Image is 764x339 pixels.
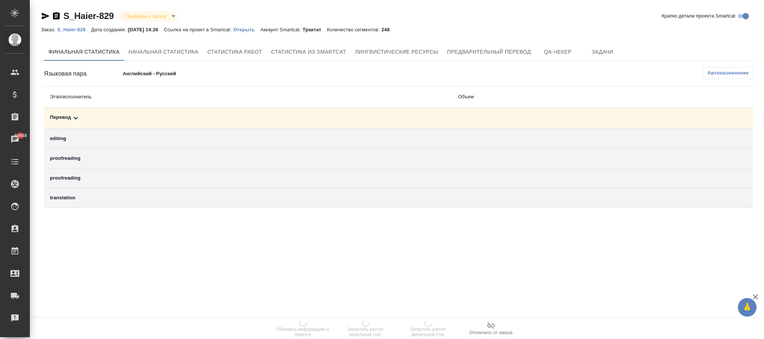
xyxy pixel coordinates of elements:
[129,47,199,57] span: Начальная статистика
[327,27,381,32] p: Количество сегментов:
[233,26,260,32] a: Открыть
[128,27,164,32] p: [DATE] 14:26
[123,70,280,77] p: Английский - Русский
[50,114,446,123] div: Toggle Row Expanded
[120,11,177,21] div: Привязан к заказу
[355,47,438,57] span: Лингвистические ресурсы
[381,27,395,32] p: 248
[303,27,327,32] p: Трактат
[260,27,302,32] p: Аккаунт Smartcat:
[50,155,446,162] div: proofreading
[50,174,446,182] div: proofreading
[164,27,233,32] p: Ссылка на проект в Smartcat:
[57,27,91,32] p: S_Haier-829
[741,300,754,315] span: 🙏
[123,13,169,19] button: Привязан к заказу
[44,86,452,108] th: Этап/исполнитель
[41,27,57,32] p: Заказ:
[48,47,120,57] span: Финальная статистика
[63,11,114,21] a: S_Haier-829
[207,47,262,57] span: Статистика работ
[10,132,31,139] span: 40668
[585,47,620,57] span: Задачи
[738,298,757,317] button: 🙏
[50,194,446,202] div: translation
[91,27,128,32] p: Дата создания:
[707,69,749,77] span: Автоназначение
[41,12,50,20] button: Скопировать ссылку для ЯМессенджера
[540,47,576,57] span: QA-чекер
[703,67,753,79] button: Автоназначение
[57,26,91,32] a: S_Haier-829
[662,12,735,20] span: Кратко детали проекта Smartcat
[233,27,260,32] p: Открыть
[2,130,28,149] a: 40668
[271,47,346,57] span: Статистика из Smartcat
[44,69,123,78] div: Языковая пара
[50,135,446,142] div: editing
[447,47,531,57] span: Предварительный перевод
[452,86,662,108] th: Объем
[52,12,61,20] button: Скопировать ссылку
